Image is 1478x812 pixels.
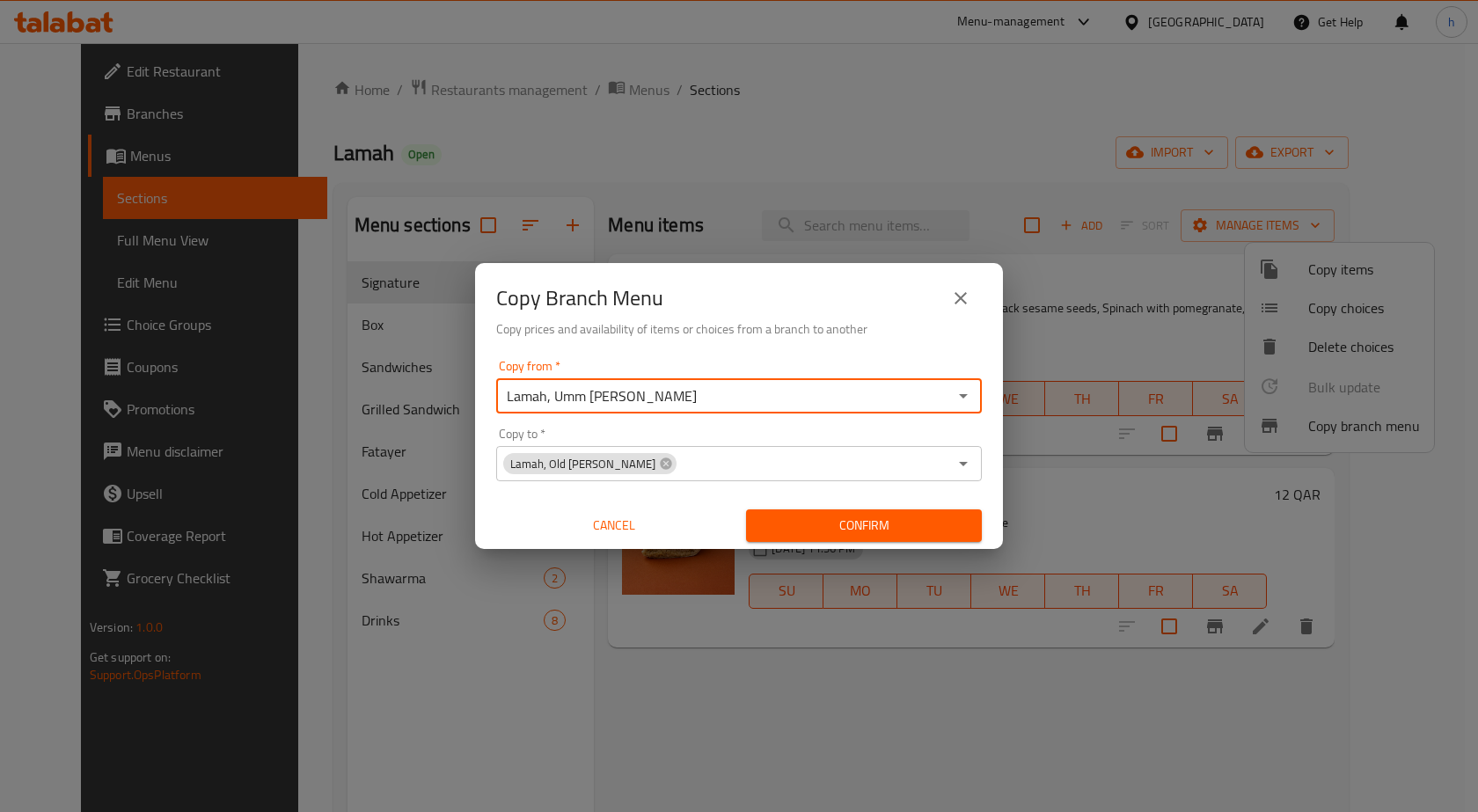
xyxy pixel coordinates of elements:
button: Confirm [746,509,982,542]
h6: Copy prices and availability of items or choices from a branch to another [496,319,982,339]
h2: Copy Branch Menu [496,284,663,312]
span: Confirm [760,515,968,537]
div: Lamah, Old [PERSON_NAME] [503,453,677,474]
span: Cancel [503,515,725,537]
button: Open [951,451,976,476]
button: Cancel [496,509,732,542]
button: Open [951,384,976,408]
button: close [940,277,982,319]
span: Lamah, Old [PERSON_NAME] [503,456,662,472]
